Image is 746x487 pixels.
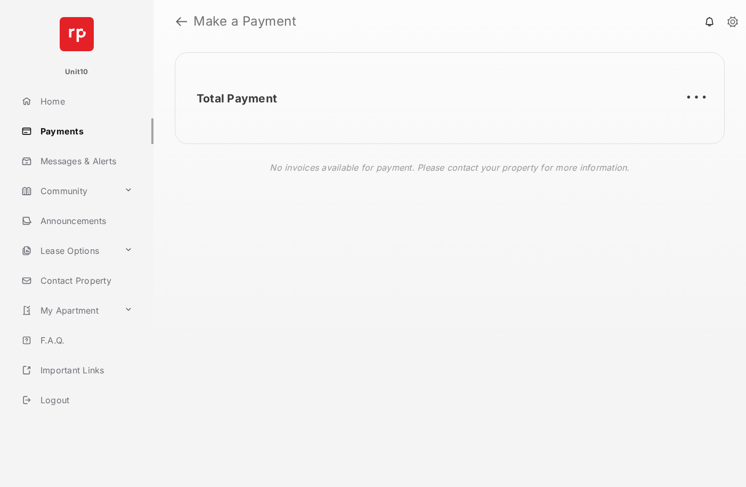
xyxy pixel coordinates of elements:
[270,161,629,174] p: No invoices available for payment. Please contact your property for more information.
[17,328,153,353] a: F.A.Q.
[17,118,153,144] a: Payments
[17,357,137,383] a: Important Links
[17,387,153,413] a: Logout
[65,67,88,77] p: Unit10
[17,89,153,114] a: Home
[17,208,153,234] a: Announcements
[197,92,277,105] h2: Total Payment
[17,238,120,264] a: Lease Options
[60,17,94,51] img: svg+xml;base64,PHN2ZyB4bWxucz0iaHR0cDovL3d3dy53My5vcmcvMjAwMC9zdmciIHdpZHRoPSI2NCIgaGVpZ2h0PSI2NC...
[17,178,120,204] a: Community
[17,148,153,174] a: Messages & Alerts
[17,298,120,323] a: My Apartment
[17,268,153,293] a: Contact Property
[193,15,296,28] strong: Make a Payment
